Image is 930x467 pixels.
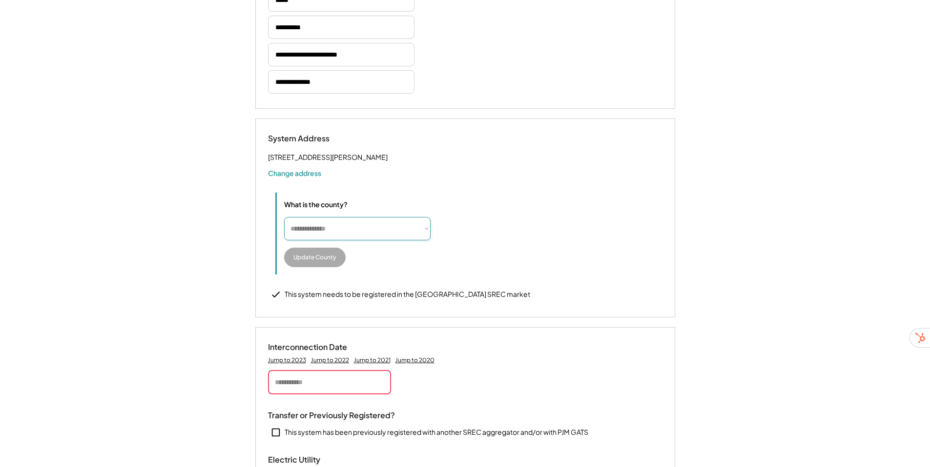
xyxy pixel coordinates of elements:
div: This system needs to be registered in the [GEOGRAPHIC_DATA] SREC market [285,290,530,299]
button: Update County [284,248,346,267]
div: This system has been previously registered with another SREC aggregator and/or with PJM GATS [285,428,588,437]
div: Jump to 2023 [268,356,306,364]
div: Transfer or Previously Registered? [268,410,395,421]
div: Jump to 2021 [354,356,391,364]
div: Jump to 2022 [311,356,349,364]
div: What is the county? [284,200,348,210]
div: Electric Utility [268,455,366,465]
div: System Address [268,134,366,144]
button: Change address [268,168,321,178]
div: Jump to 2020 [395,356,434,364]
div: Interconnection Date [268,342,366,352]
div: [STREET_ADDRESS][PERSON_NAME] [268,151,388,163]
